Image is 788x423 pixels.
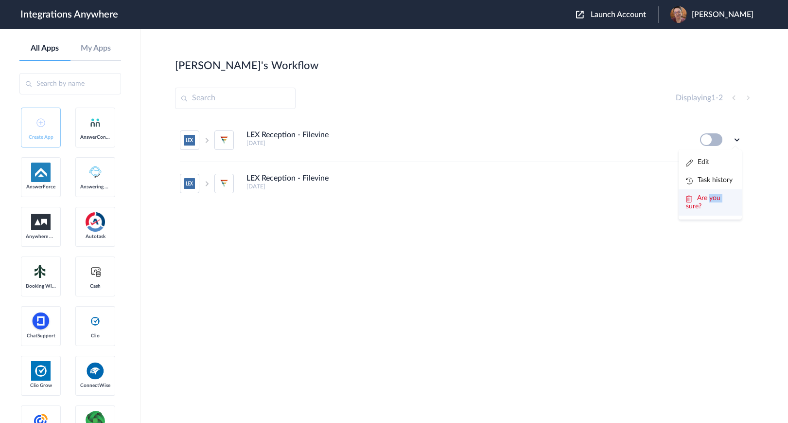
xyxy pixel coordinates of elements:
[80,333,110,339] span: Clio
[86,163,105,182] img: Answering_service.png
[31,163,51,182] img: af-app-logo.svg
[576,10,658,19] button: Launch Account
[246,130,329,140] h4: LEX Reception - Filevine
[676,93,723,103] h4: Displaying -
[246,183,687,190] h5: [DATE]
[31,214,51,230] img: aww.png
[20,9,118,20] h1: Integrations Anywhere
[89,315,101,327] img: clio-logo.svg
[175,59,318,72] h2: [PERSON_NAME]'s Workflow
[591,11,646,18] span: Launch Account
[686,177,733,184] a: Task history
[26,134,56,140] span: Create App
[31,361,51,381] img: Clio.jpg
[175,88,296,109] input: Search
[26,283,56,289] span: Booking Widget
[86,212,105,232] img: autotask.png
[718,94,723,102] span: 2
[692,10,753,19] span: [PERSON_NAME]
[31,263,51,280] img: Setmore_Logo.svg
[89,266,102,277] img: cash-logo.svg
[19,73,121,94] input: Search by name
[686,159,709,166] a: Edit
[246,140,687,147] h5: [DATE]
[26,333,56,339] span: ChatSupport
[686,195,720,210] span: Are you sure?
[80,283,110,289] span: Cash
[711,94,716,102] span: 1
[70,44,122,53] a: My Apps
[246,174,329,183] h4: LEX Reception - Filevine
[19,44,70,53] a: All Apps
[89,117,101,129] img: answerconnect-logo.svg
[31,312,51,331] img: chatsupport-icon.svg
[80,234,110,239] span: Autotask
[576,11,584,18] img: launch-acct-icon.svg
[86,361,105,380] img: connectwise.png
[36,118,45,127] img: add-icon.svg
[670,6,687,23] img: img-9697.jpg
[80,383,110,388] span: ConnectWise
[26,234,56,239] span: Anywhere Works
[26,184,56,190] span: AnswerForce
[80,184,110,190] span: Answering Service
[80,134,110,140] span: AnswerConnect
[26,383,56,388] span: Clio Grow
